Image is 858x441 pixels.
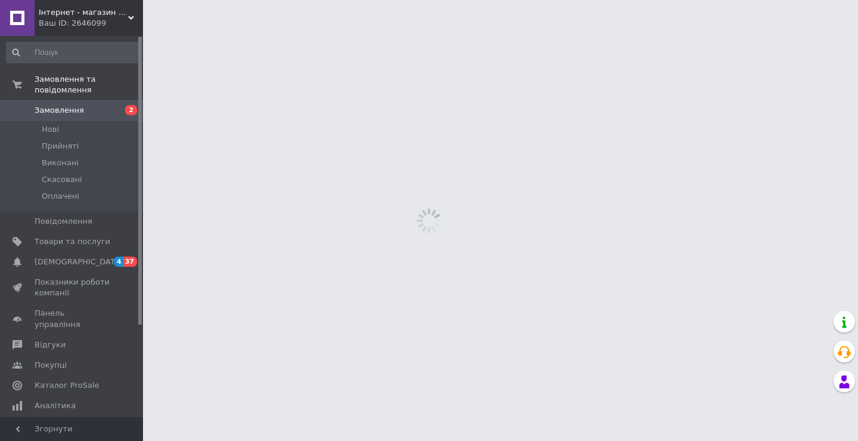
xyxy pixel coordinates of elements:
span: Нові [42,124,59,135]
span: 4 [114,257,123,267]
span: Панель управління [35,308,110,329]
span: Повідомлення [35,216,92,227]
span: Оплачені [42,191,79,202]
span: Показники роботи компанії [35,277,110,298]
span: Скасовані [42,174,82,185]
span: 2 [125,105,137,115]
span: Покупці [35,360,67,371]
span: [DEMOGRAPHIC_DATA] [35,257,123,267]
span: Аналітика [35,400,76,411]
span: Товари та послуги [35,236,110,247]
div: Ваш ID: 2646099 [39,18,143,29]
span: Каталог ProSale [35,380,99,391]
input: Пошук [6,42,141,63]
span: Відгуки [35,340,66,350]
span: Замовлення [35,105,84,116]
span: Інтернет - магазин морепродуктів "Karasey.net" [39,7,128,18]
span: 37 [123,257,137,267]
span: Прийняті [42,141,79,152]
span: Виконані [42,158,79,168]
span: Замовлення та повідомлення [35,74,143,95]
